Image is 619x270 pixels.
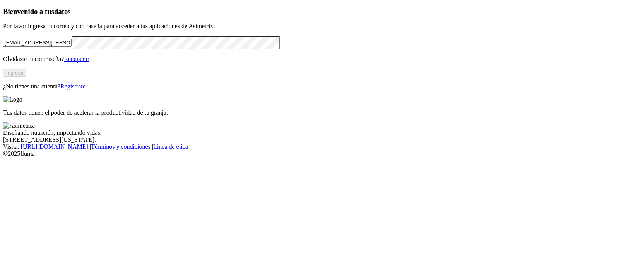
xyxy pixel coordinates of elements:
div: Visita : | | [3,143,616,150]
div: © 2025 Iluma [3,150,616,157]
a: [URL][DOMAIN_NAME] [21,143,88,150]
div: Diseñando nutrición, impactando vidas. [3,129,616,136]
img: Logo [3,96,22,103]
a: Regístrate [60,83,85,90]
img: Asimetrix [3,122,34,129]
p: Olvidaste tu contraseña? [3,56,616,63]
a: Términos y condiciones [91,143,150,150]
a: Línea de ética [153,143,188,150]
h3: Bienvenido a tus [3,7,616,16]
p: Tus datos tienen el poder de acelerar la productividad de tu granja. [3,109,616,116]
button: Ingresa [3,69,26,77]
span: datos [54,7,71,15]
a: Recuperar [64,56,89,62]
input: Tu correo [3,39,72,47]
div: [STREET_ADDRESS][US_STATE]. [3,136,616,143]
p: Por favor ingresa tu correo y contraseña para acceder a tus aplicaciones de Asimetrix: [3,23,616,30]
p: ¿No tienes una cuenta? [3,83,616,90]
